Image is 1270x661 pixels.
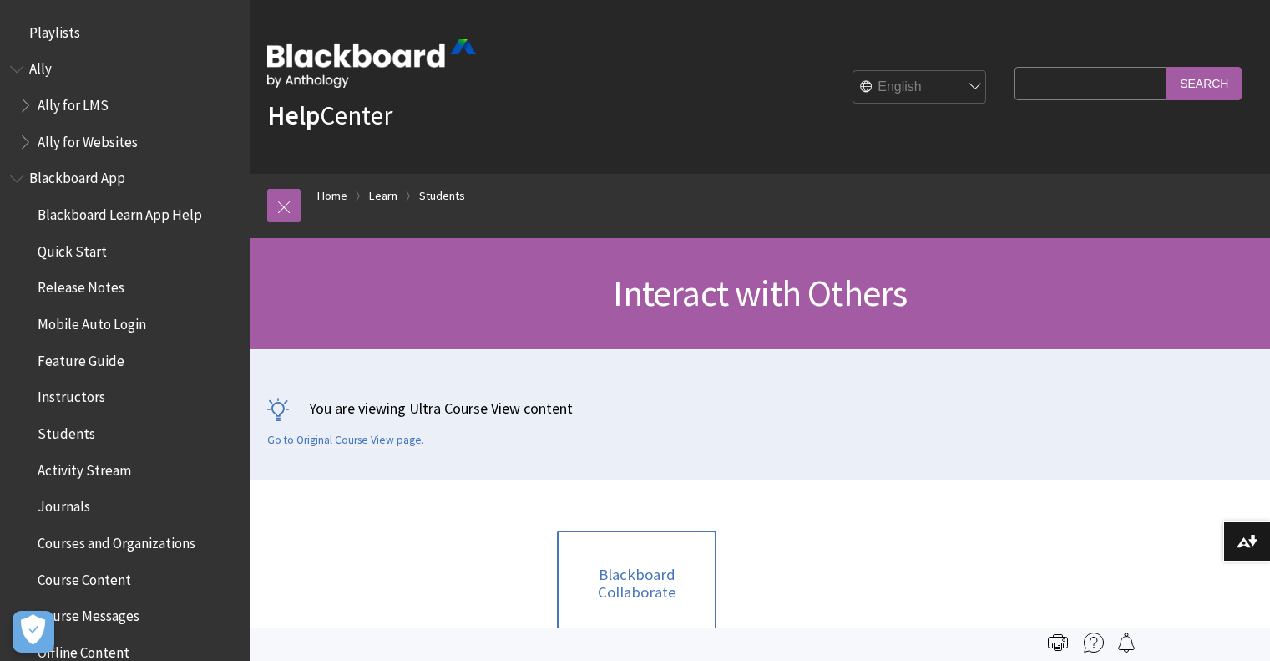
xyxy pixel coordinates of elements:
[419,186,465,206] a: Students
[1048,633,1068,653] img: Print
[38,91,109,114] span: Ally for LMS
[38,603,139,625] span: Course Messages
[29,165,125,187] span: Blackboard App
[38,310,146,333] span: Mobile Auto Login
[38,384,105,406] span: Instructors
[38,566,131,588] span: Course Content
[38,274,124,297] span: Release Notes
[267,99,320,132] strong: Help
[853,71,987,104] select: Site Language Selector
[267,398,1253,419] p: You are viewing Ultra Course View content
[38,347,124,369] span: Feature Guide
[38,456,131,479] span: Activity Stream
[267,39,476,88] img: Blackboard by Anthology
[613,270,907,316] span: Interact with Others
[38,493,90,516] span: Journals
[10,55,240,156] nav: Book outline for Anthology Ally Help
[29,18,80,41] span: Playlists
[38,638,129,661] span: Offline Content
[38,419,95,442] span: Students
[13,611,54,653] button: Open Preferences
[29,55,52,78] span: Ally
[267,433,424,448] a: Go to Original Course View page.
[38,201,202,223] span: Blackboard Learn App Help
[317,186,347,206] a: Home
[1116,633,1136,653] img: Follow this page
[38,529,195,552] span: Courses and Organizations
[10,18,240,47] nav: Book outline for Playlists
[38,237,107,260] span: Quick Start
[38,128,138,150] span: Ally for Websites
[369,186,397,206] a: Learn
[557,531,716,637] a: Blackboard Collaborate
[1084,633,1104,653] img: More help
[1166,67,1242,99] input: Search
[267,99,392,132] a: HelpCenter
